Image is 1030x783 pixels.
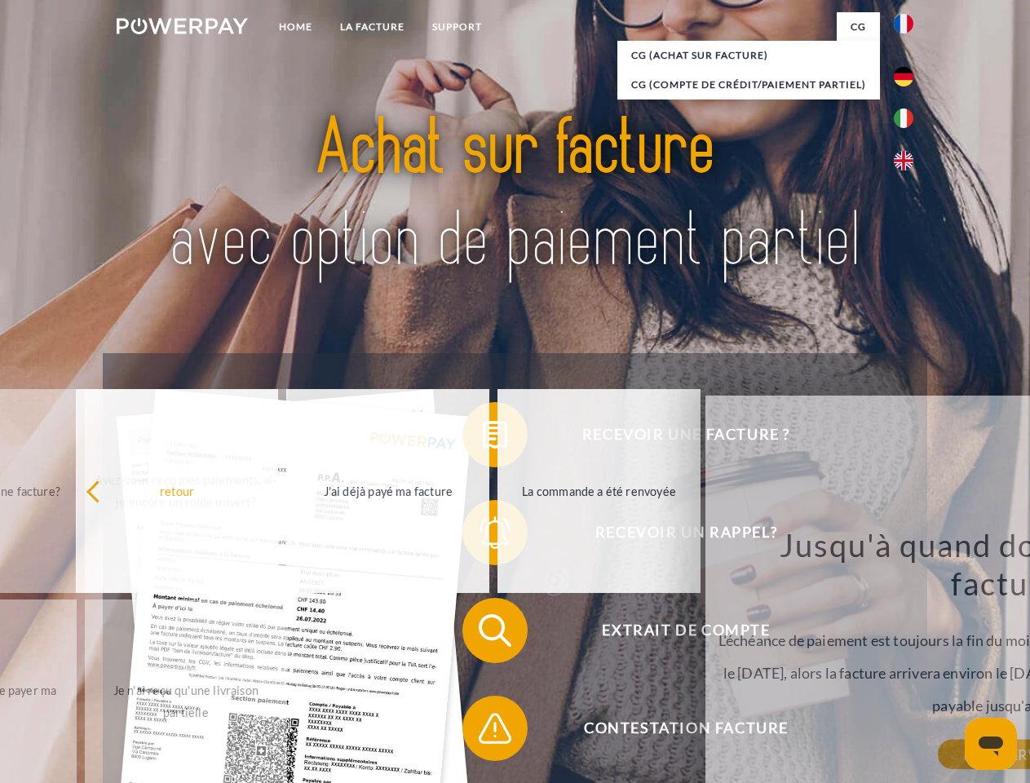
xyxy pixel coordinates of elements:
[475,610,515,651] img: qb_search.svg
[296,480,480,502] div: J'ai déjà payé ma facture
[507,480,691,502] div: La commande a été renvoyée
[156,78,874,312] img: title-powerpay_fr.svg
[617,41,880,70] a: CG (achat sur facture)
[894,14,913,33] img: fr
[475,708,515,749] img: qb_warning.svg
[894,108,913,128] img: it
[326,12,418,42] a: LA FACTURE
[462,696,886,761] button: Contestation Facture
[86,480,269,502] div: retour
[95,679,278,723] div: Je n'ai reçu qu'une livraison partielle
[462,598,886,663] button: Extrait de compte
[265,12,326,42] a: Home
[894,151,913,170] img: en
[965,718,1017,770] iframe: Bouton de lancement de la fenêtre de messagerie
[117,18,248,34] img: logo-powerpay-white.svg
[617,70,880,100] a: CG (Compte de crédit/paiement partiel)
[894,67,913,86] img: de
[837,12,880,42] a: CG
[418,12,496,42] a: Support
